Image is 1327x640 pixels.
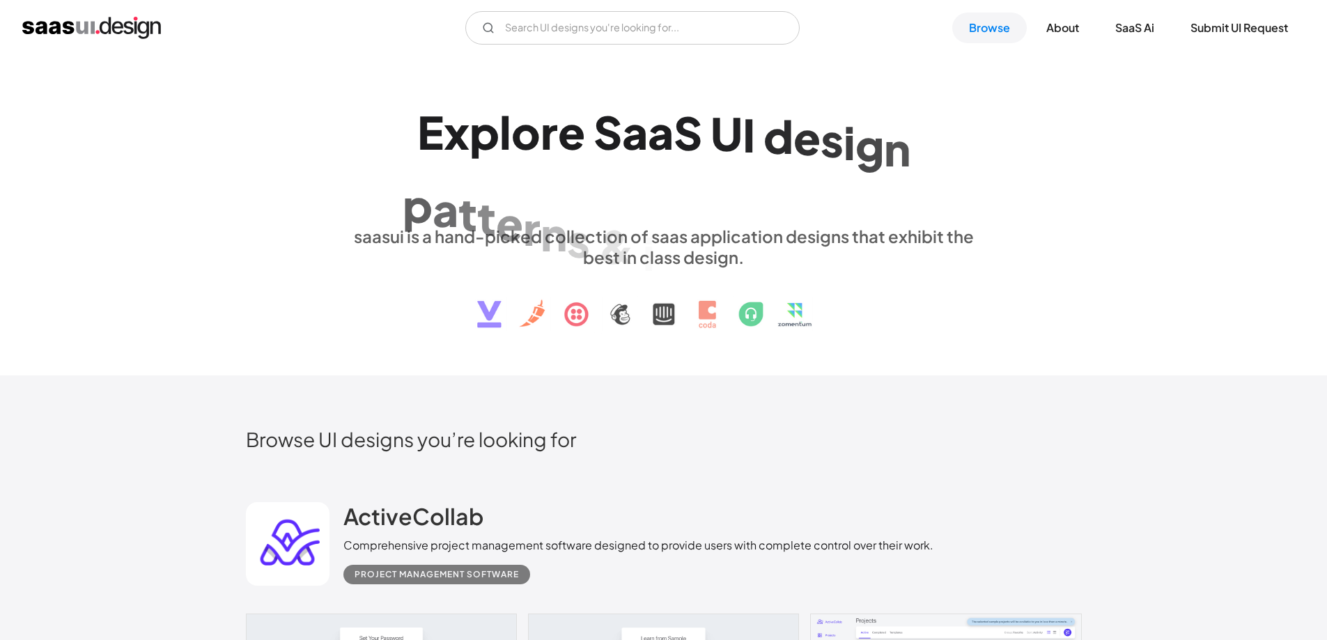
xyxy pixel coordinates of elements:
div: S [593,105,622,159]
div: e [793,111,821,164]
div: Comprehensive project management software designed to provide users with complete control over th... [343,537,933,554]
div: a [433,182,458,236]
a: ActiveCollab [343,502,483,537]
div: p [470,105,499,159]
h1: Explore SaaS UI design patterns & interactions. [343,105,984,212]
div: e [496,196,523,250]
div: i [643,226,655,280]
a: About [1030,13,1096,43]
div: d [763,109,793,162]
img: text, icon, saas logo [453,267,875,340]
div: t [458,187,477,240]
div: U [711,106,743,159]
h2: ActiveCollab [343,502,483,530]
a: Submit UI Request [1174,13,1305,43]
div: x [444,105,470,159]
div: I [743,107,755,161]
div: saasui is a hand-picked collection of saas application designs that exhibit the best in class des... [343,226,984,267]
div: n [884,121,910,175]
div: S [674,105,702,159]
div: a [622,105,648,159]
div: t [477,192,496,245]
a: Browse [952,13,1027,43]
div: a [648,105,674,159]
div: l [499,105,511,159]
form: Email Form [465,11,800,45]
div: n [541,208,567,261]
div: p [403,178,433,232]
h2: Browse UI designs you’re looking for [246,427,1082,451]
div: s [821,113,844,166]
div: E [417,105,444,159]
div: g [855,118,884,172]
a: SaaS Ai [1099,13,1171,43]
input: Search UI designs you're looking for... [465,11,800,45]
div: e [558,105,585,159]
a: home [22,17,161,39]
div: & [598,219,635,273]
div: o [511,105,541,159]
div: i [844,116,855,169]
div: r [523,202,541,256]
div: s [567,213,590,267]
div: r [541,105,558,159]
div: Project Management Software [355,566,519,583]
